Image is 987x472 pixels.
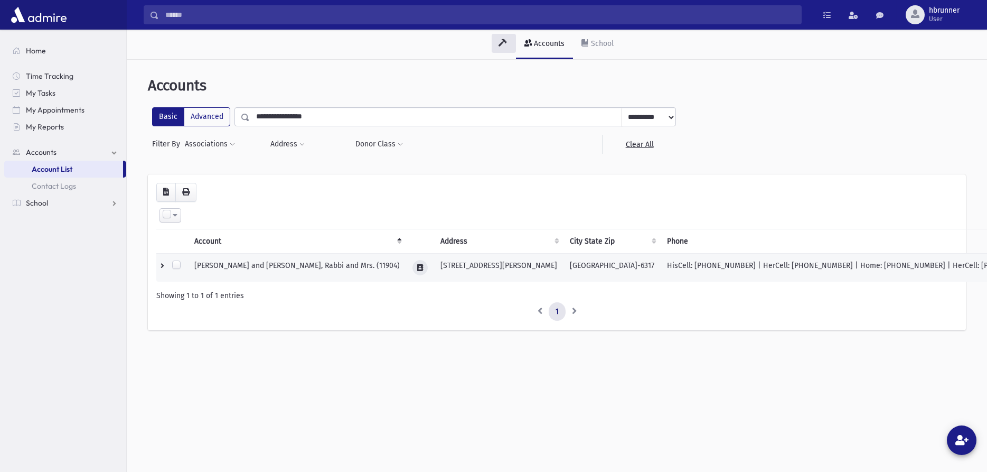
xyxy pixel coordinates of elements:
td: [GEOGRAPHIC_DATA]-6317 [563,253,661,282]
span: Account List [32,164,72,174]
span: Home [26,46,46,55]
button: CSV [156,183,176,202]
span: My Reports [26,122,64,132]
div: FilterModes [152,107,230,126]
a: Account List [4,161,123,178]
div: Showing 1 to 1 of 1 entries [156,290,957,301]
button: Print [175,183,196,202]
th: Address : activate to sort column ascending [434,229,563,253]
a: Accounts [516,30,573,59]
a: School [573,30,622,59]
span: Contact Logs [32,181,76,191]
th: Account: activate to sort column descending [188,229,406,253]
span: hbrunner [929,6,960,15]
th: City State Zip : activate to sort column ascending [563,229,661,253]
a: 1 [549,302,566,321]
img: AdmirePro [8,4,69,25]
span: My Appointments [26,105,84,115]
span: Accounts [26,147,57,157]
div: School [589,39,614,48]
a: Accounts [4,144,126,161]
label: Advanced [184,107,230,126]
span: Accounts [148,77,206,94]
span: My Tasks [26,88,55,98]
a: Contact Logs [4,178,126,195]
a: My Tasks [4,85,126,101]
a: My Reports [4,118,126,135]
span: School [26,198,48,208]
td: [PERSON_NAME] and [PERSON_NAME], Rabbi and Mrs. (11904) [188,253,406,282]
a: School [4,195,126,211]
button: Address [270,135,305,154]
td: [STREET_ADDRESS][PERSON_NAME] [434,253,563,282]
button: Associations [184,135,236,154]
span: User [929,15,960,23]
input: Search [159,5,801,24]
div: Accounts [532,39,565,48]
span: Filter By [152,138,184,150]
button: Donor Class [355,135,403,154]
span: Time Tracking [26,71,73,81]
a: Clear All [603,135,676,154]
label: Basic [152,107,184,126]
a: Time Tracking [4,68,126,85]
a: Home [4,42,126,59]
a: My Appointments [4,101,126,118]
